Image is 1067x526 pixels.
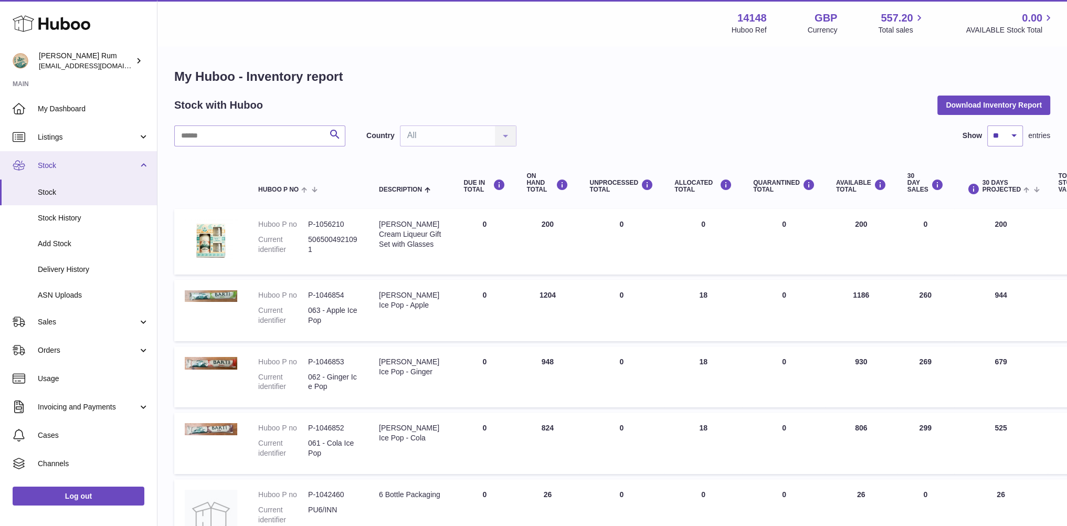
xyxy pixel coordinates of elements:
span: Total sales [878,25,925,35]
td: 1204 [516,280,579,341]
dd: 061 - Cola Ice Pop [308,438,358,458]
dt: Huboo P no [258,290,308,300]
td: 824 [516,413,579,474]
td: 0 [579,413,664,474]
div: Currency [808,25,838,35]
dd: PU6/INN [308,505,358,525]
dd: 063 - Apple Ice Pop [308,306,358,325]
img: product image [185,357,237,370]
div: ALLOCATED Total [674,179,732,193]
span: 0 [782,291,786,299]
td: 0 [453,346,516,408]
dt: Huboo P no [258,423,308,433]
label: Show [963,131,982,141]
td: 0 [579,346,664,408]
td: 948 [516,346,579,408]
td: 200 [826,209,897,275]
span: 0 [782,357,786,366]
span: entries [1028,131,1050,141]
span: Stock [38,161,138,171]
td: 260 [897,280,954,341]
td: 269 [897,346,954,408]
dd: P-1046852 [308,423,358,433]
dt: Current identifier [258,438,308,458]
div: Huboo Ref [732,25,767,35]
span: My Dashboard [38,104,149,114]
div: [PERSON_NAME] Ice Pop - Apple [379,290,442,310]
td: 679 [954,346,1048,408]
dd: 5065004921091 [308,235,358,255]
dt: Huboo P no [258,490,308,500]
strong: GBP [815,11,837,25]
td: 0 [453,209,516,275]
td: 0 [579,209,664,275]
div: AVAILABLE Total [836,179,886,193]
a: Log out [13,487,144,506]
a: 0.00 AVAILABLE Stock Total [966,11,1054,35]
td: 200 [516,209,579,275]
span: Listings [38,132,138,142]
img: product image [185,423,237,435]
span: 30 DAYS PROJECTED [983,180,1021,193]
td: 18 [664,280,743,341]
span: Usage [38,374,149,384]
dd: P-1042460 [308,490,358,500]
span: Add Stock [38,239,149,249]
div: [PERSON_NAME] Rum [39,51,133,71]
h2: Stock with Huboo [174,98,263,112]
td: 930 [826,346,897,408]
span: Channels [38,459,149,469]
dt: Current identifier [258,372,308,392]
span: 0 [782,424,786,432]
span: Cases [38,430,149,440]
span: 0 [782,220,786,228]
div: [PERSON_NAME] Cream Liqueur Gift Set with Glasses [379,219,442,249]
span: Delivery History [38,265,149,275]
img: mail@bartirum.wales [13,53,28,69]
td: 806 [826,413,897,474]
td: 0 [664,209,743,275]
td: 944 [954,280,1048,341]
span: Huboo P no [258,186,299,193]
div: [PERSON_NAME] Ice Pop - Cola [379,423,442,443]
div: DUE IN TOTAL [463,179,505,193]
div: UNPROCESSED Total [589,179,653,193]
span: Description [379,186,422,193]
span: Sales [38,317,138,327]
img: product image [185,290,237,302]
span: Stock History [38,213,149,223]
td: 0 [453,280,516,341]
a: 557.20 Total sales [878,11,925,35]
dt: Huboo P no [258,357,308,367]
span: ASN Uploads [38,290,149,300]
span: Invoicing and Payments [38,402,138,412]
td: 18 [664,413,743,474]
strong: 14148 [737,11,767,25]
span: 0 [782,490,786,499]
dt: Current identifier [258,505,308,525]
dt: Current identifier [258,306,308,325]
td: 0 [453,413,516,474]
dd: P-1046853 [308,357,358,367]
td: 200 [954,209,1048,275]
td: 18 [664,346,743,408]
button: Download Inventory Report [937,96,1050,114]
td: 0 [897,209,954,275]
td: 1186 [826,280,897,341]
div: ON HAND Total [526,173,568,194]
div: 30 DAY SALES [907,173,944,194]
span: AVAILABLE Stock Total [966,25,1054,35]
td: 299 [897,413,954,474]
span: 0.00 [1022,11,1042,25]
td: 0 [579,280,664,341]
span: Orders [38,345,138,355]
span: Stock [38,187,149,197]
dt: Huboo P no [258,219,308,229]
dd: P-1056210 [308,219,358,229]
dd: P-1046854 [308,290,358,300]
div: [PERSON_NAME] Ice Pop - Ginger [379,357,442,377]
dd: 062 - Ginger Ice Pop [308,372,358,392]
span: [EMAIL_ADDRESS][DOMAIN_NAME] [39,61,154,70]
label: Country [366,131,395,141]
h1: My Huboo - Inventory report [174,68,1050,85]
